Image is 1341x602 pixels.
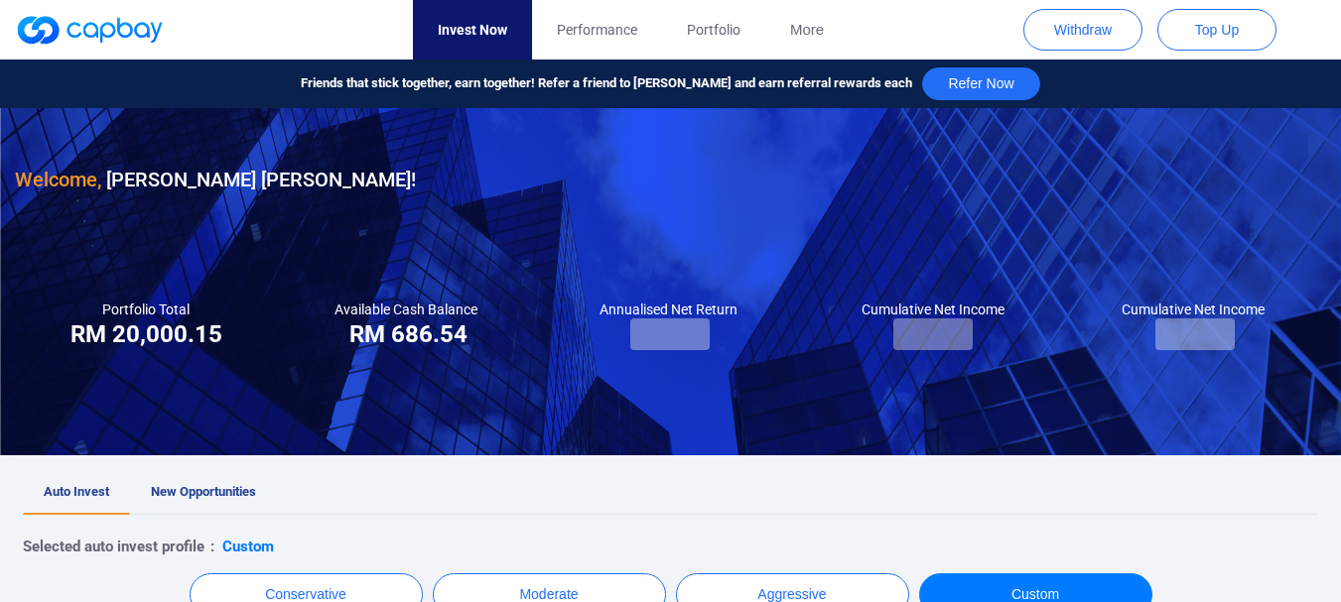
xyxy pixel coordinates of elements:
button: Withdraw [1023,9,1142,51]
p: : [210,535,214,558]
h5: Portfolio Total [102,301,190,318]
span: Top Up [1195,20,1239,40]
button: Refer Now [922,67,1039,100]
span: Welcome, [15,168,101,191]
button: Top Up [1157,9,1276,51]
span: Performance [557,19,637,41]
h3: [PERSON_NAME] [PERSON_NAME] ! [15,164,416,195]
h3: RM 20,000.15 [70,318,222,350]
h5: Cumulative Net Income [1122,301,1269,318]
p: Custom [222,535,274,558]
h5: Cumulative Net Income [862,301,1005,318]
h3: RM 686.54 [349,318,468,350]
span: Portfolio [687,19,740,41]
span: Friends that stick together, earn together! Refer a friend to [PERSON_NAME] and earn referral rew... [301,73,912,94]
span: New Opportunities [151,484,256,499]
h5: Annualised Net Return [600,301,741,318]
p: Selected auto invest profile [23,535,204,558]
h5: Available Cash Balance [335,301,481,318]
span: Auto Invest [44,484,109,499]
